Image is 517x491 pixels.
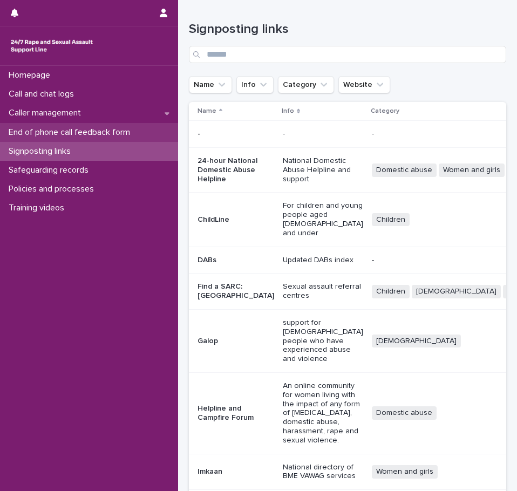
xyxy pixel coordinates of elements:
[198,156,274,183] p: 24-hour National Domestic Abuse Helpline
[4,203,73,213] p: Training videos
[283,318,363,364] p: support for [DEMOGRAPHIC_DATA] people who have experienced abuse and violence
[439,163,505,177] span: Women and girls
[189,46,506,63] input: Search
[198,282,274,301] p: Find a SARC: [GEOGRAPHIC_DATA]
[198,129,274,139] p: -
[198,215,274,224] p: ChildLine
[4,127,139,138] p: End of phone call feedback form
[283,381,363,445] p: An online community for women living with the impact of any form of [MEDICAL_DATA], domestic abus...
[198,105,216,117] p: Name
[198,256,274,265] p: DABs
[4,184,103,194] p: Policies and processes
[372,335,461,348] span: [DEMOGRAPHIC_DATA]
[189,22,506,37] h1: Signposting links
[372,465,438,479] span: Women and girls
[283,129,363,139] p: -
[412,285,501,298] span: [DEMOGRAPHIC_DATA]
[283,156,363,183] p: National Domestic Abuse Helpline and support
[236,76,274,93] button: Info
[4,89,83,99] p: Call and chat logs
[198,467,274,476] p: Imkaan
[278,76,334,93] button: Category
[4,108,90,118] p: Caller management
[4,165,97,175] p: Safeguarding records
[4,70,59,80] p: Homepage
[372,213,410,227] span: Children
[198,404,274,422] p: Helpline and Campfire Forum
[283,463,363,481] p: National directory of BME VAWAG services
[189,76,232,93] button: Name
[372,163,437,177] span: Domestic abuse
[198,337,274,346] p: Galop
[9,35,95,57] img: rhQMoQhaT3yELyF149Cw
[371,105,399,117] p: Category
[372,285,410,298] span: Children
[283,201,363,237] p: For children and young people aged [DEMOGRAPHIC_DATA] and under
[4,146,79,156] p: Signposting links
[282,105,294,117] p: Info
[338,76,390,93] button: Website
[372,406,437,420] span: Domestic abuse
[283,256,363,265] p: Updated DABs index
[283,282,363,301] p: Sexual assault referral centres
